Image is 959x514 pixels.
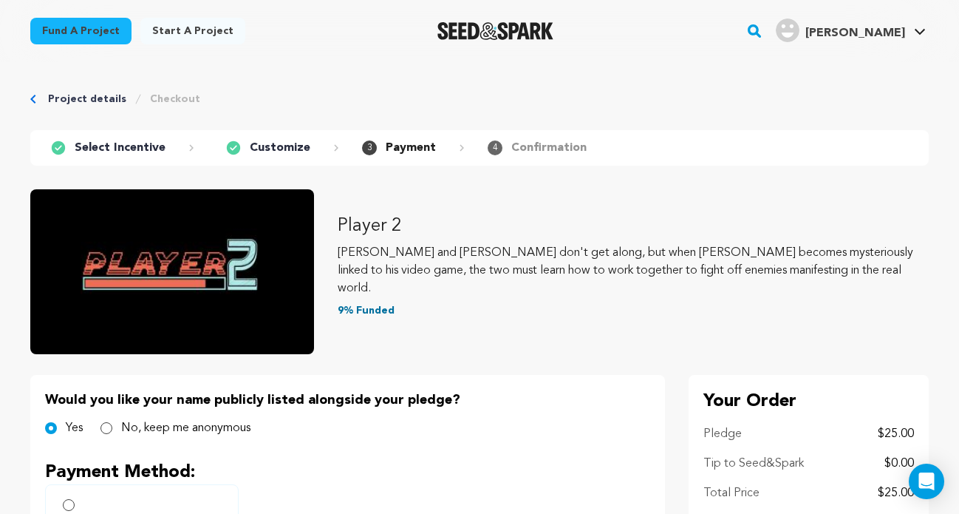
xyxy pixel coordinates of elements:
[773,16,929,42] a: James B.'s Profile
[362,141,377,155] span: 3
[250,139,310,157] p: Customize
[878,425,914,443] p: $25.00
[437,22,553,40] a: Seed&Spark Homepage
[48,92,126,106] a: Project details
[150,92,200,106] a: Checkout
[75,139,165,157] p: Select Incentive
[805,27,905,39] span: [PERSON_NAME]
[703,390,914,413] p: Your Order
[488,141,502,155] span: 4
[30,189,314,354] img: Player 2 image
[338,303,929,318] p: 9% Funded
[338,244,929,297] p: [PERSON_NAME] and [PERSON_NAME] don't get along, but when [PERSON_NAME] becomes mysteriously link...
[773,16,929,47] span: James B.'s Profile
[30,18,132,44] a: Fund a project
[45,390,650,410] p: Would you like your name publicly listed alongside your pledge?
[140,18,245,44] a: Start a project
[878,484,914,502] p: $25.00
[66,419,83,437] label: Yes
[338,214,929,238] p: Player 2
[45,461,650,484] p: Payment Method:
[884,455,914,473] p: $0.00
[30,92,929,106] div: Breadcrumb
[909,464,944,499] div: Open Intercom Messenger
[121,419,250,437] label: No, keep me anonymous
[437,22,553,40] img: Seed&Spark Logo Dark Mode
[776,18,799,42] img: user.png
[511,139,587,157] p: Confirmation
[386,139,436,157] p: Payment
[776,18,905,42] div: James B.'s Profile
[703,455,804,473] p: Tip to Seed&Spark
[703,425,742,443] p: Pledge
[703,484,760,502] p: Total Price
